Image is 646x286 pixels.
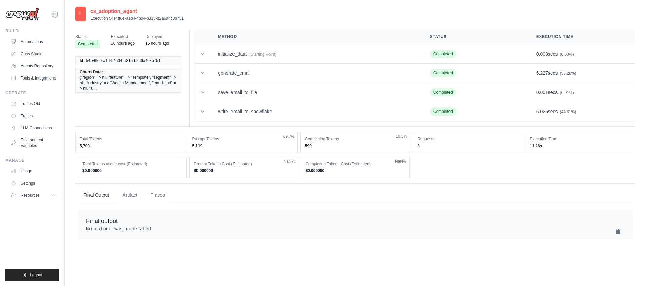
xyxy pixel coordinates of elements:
[210,83,422,102] td: save_email_to_file
[210,102,422,121] td: write_email_to_snowflake
[86,218,118,224] span: Final output
[8,135,59,151] a: Environment Variables
[430,50,456,58] span: Completed
[8,61,59,71] a: Agents Repository
[111,33,135,40] span: Executed
[417,136,518,142] dt: Requests
[5,269,59,281] button: Logout
[80,143,181,149] dd: 5,709
[30,272,42,278] span: Logout
[5,28,59,34] div: Build
[75,40,100,48] span: Completed
[430,88,456,96] span: Completed
[430,107,456,116] span: Completed
[86,226,624,232] pre: No output was generated
[528,64,635,83] td: secs
[8,190,59,201] button: Resources
[82,168,182,173] dd: $0.000000
[80,58,85,63] span: Id:
[145,33,169,40] span: Deployed
[305,161,405,167] dt: Completion Tokens Cost (Estimated)
[530,143,631,149] dd: 11.26s
[210,44,422,64] td: initialize_data
[430,69,456,77] span: Completed
[192,143,293,149] dd: 5,119
[80,136,181,142] dt: Total Tokens
[5,158,59,163] div: Manage
[111,41,135,46] time: September 28, 2025 at 22:12 PDT
[210,64,422,83] td: generate_email
[396,134,407,139] span: 10.3%
[8,110,59,121] a: Traces
[536,90,548,95] span: 0.001
[21,193,40,198] span: Resources
[530,136,631,142] dt: Execution Time
[78,186,114,204] button: Final Output
[536,51,548,57] span: 0.003
[560,109,576,114] span: (44.61%)
[305,143,406,149] dd: 590
[8,36,59,47] a: Automations
[536,70,548,76] span: 6.227
[117,186,143,204] button: Artifact
[80,75,177,91] span: {"region" => nil, "feature" => "Template", "segment" => nil, "industry" => "Wealth Management", "...
[422,29,528,44] th: Status
[80,69,103,75] span: Churn Data:
[90,15,184,21] p: Execution 54e4ff6e-a1d4-4b04-b315-b2a6a4c3b751
[145,186,170,204] button: Traces
[8,166,59,177] a: Usage
[284,159,295,164] span: NaN%
[86,58,161,63] span: 54e4ff6e-a1d4-4b04-b315-b2a6a4c3b751
[8,123,59,133] a: LLM Connections
[536,109,548,114] span: 5.025
[560,90,574,95] span: (0.01%)
[305,136,406,142] dt: Completion Tokens
[75,33,100,40] span: Status
[194,168,294,173] dd: $0.000000
[528,102,635,121] td: secs
[560,71,576,76] span: (55.28%)
[5,8,39,21] img: Logo
[210,29,422,44] th: Method
[8,178,59,189] a: Settings
[528,83,635,102] td: secs
[560,52,574,57] span: (0.03%)
[5,90,59,96] div: Operate
[8,73,59,84] a: Tools & Integrations
[283,134,295,139] span: 89.7%
[395,159,407,164] span: NaN%
[612,254,646,286] iframe: Chat Widget
[528,44,635,64] td: secs
[528,29,635,44] th: Execution Time
[82,161,182,167] dt: Total Tokens usage cost (Estimated)
[305,168,405,173] dd: $0.000000
[8,49,59,59] a: Crew Studio
[194,161,294,167] dt: Prompt Tokens Cost (Estimated)
[192,136,293,142] dt: Prompt Tokens
[417,143,518,149] dd: 3
[249,52,276,57] span: (Starting Point)
[90,7,184,15] h2: cs_adoption_agent
[145,41,169,46] time: September 28, 2025 at 17:40 PDT
[8,98,59,109] a: Traces Old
